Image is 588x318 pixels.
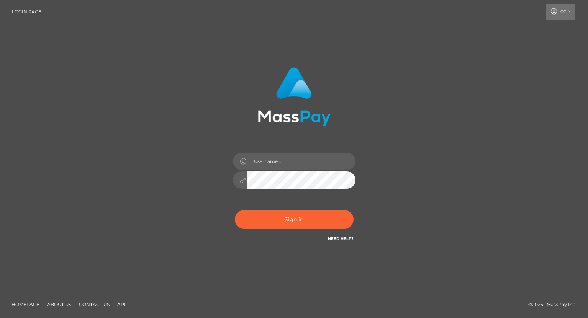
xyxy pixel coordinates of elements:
a: Need Help? [328,236,354,241]
a: Homepage [8,298,43,310]
a: API [114,298,129,310]
a: Login [546,4,575,20]
a: Login Page [12,4,41,20]
div: © 2025 , MassPay Inc. [528,300,582,309]
a: Contact Us [76,298,113,310]
a: About Us [44,298,74,310]
input: Username... [247,153,355,170]
img: MassPay Login [258,67,331,126]
button: Sign in [235,210,354,229]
